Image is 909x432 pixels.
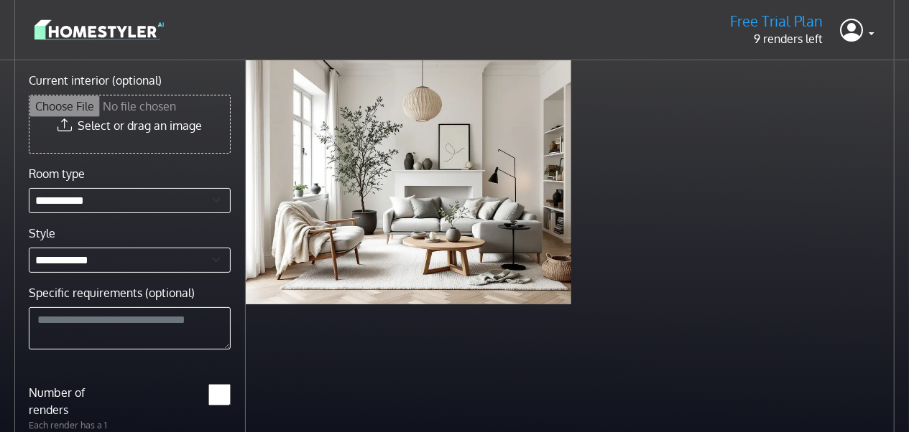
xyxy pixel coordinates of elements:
label: Number of renders [20,384,129,418]
label: Current interior (optional) [29,72,162,89]
h5: Free Trial Plan [730,12,823,30]
p: 9 renders left [730,30,823,47]
label: Specific requirements (optional) [29,284,195,301]
label: Room type [29,165,85,182]
img: logo-3de290ba35641baa71223ecac5eacb59cb85b4c7fdf211dc9aaecaaee71ea2f8.svg [34,17,164,42]
label: Style [29,225,55,242]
